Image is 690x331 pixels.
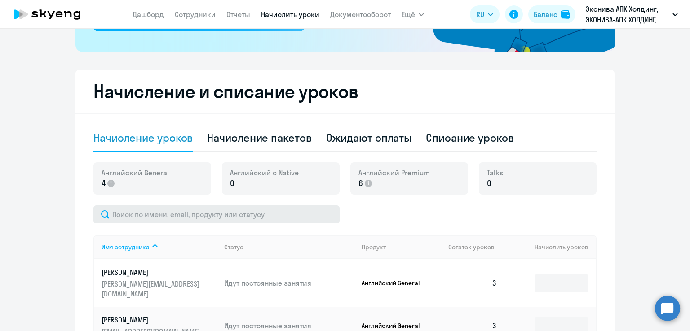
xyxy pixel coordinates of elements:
p: [PERSON_NAME] [102,267,202,277]
div: Начисление пакетов [207,131,311,145]
span: 0 [487,178,491,189]
span: Английский с Native [230,168,299,178]
p: Эконива АПК Холдинг, ЭКОНИВА-АПК ХОЛДИНГ, ООО [585,4,669,25]
div: Начисление уроков [93,131,193,145]
span: Остаток уроков [448,243,495,251]
th: Начислить уроков [504,235,596,259]
span: Talks [487,168,503,178]
a: Сотрудники [175,10,216,19]
div: Баланс [534,9,557,20]
p: Идут постоянные занятия [224,278,354,288]
div: Остаток уроков [448,243,504,251]
button: Балансbalance [528,5,575,23]
p: [PERSON_NAME] [102,315,202,325]
div: Ожидают оплаты [326,131,412,145]
div: Статус [224,243,354,251]
p: [PERSON_NAME][EMAIL_ADDRESS][DOMAIN_NAME] [102,279,202,299]
span: Английский Premium [358,168,430,178]
div: Имя сотрудника [102,243,150,251]
img: balance [561,10,570,19]
button: Эконива АПК Холдинг, ЭКОНИВА-АПК ХОЛДИНГ, ООО [581,4,682,25]
td: 3 [441,259,504,307]
button: RU [470,5,500,23]
p: Английский General [362,322,429,330]
div: Продукт [362,243,386,251]
p: Английский General [362,279,429,287]
button: Ещё [402,5,424,23]
p: Идут постоянные занятия [224,321,354,331]
span: 6 [358,178,363,189]
a: Отчеты [226,10,250,19]
a: Дашборд [133,10,164,19]
h2: Начисление и списание уроков [93,81,597,102]
input: Поиск по имени, email, продукту или статусу [93,205,340,223]
span: Ещё [402,9,415,20]
div: Продукт [362,243,442,251]
div: Статус [224,243,243,251]
div: Имя сотрудника [102,243,217,251]
a: Документооборот [330,10,391,19]
span: 0 [230,178,234,189]
a: [PERSON_NAME][PERSON_NAME][EMAIL_ADDRESS][DOMAIN_NAME] [102,267,217,299]
a: Начислить уроки [261,10,319,19]
span: 4 [102,178,106,189]
span: Английский General [102,168,169,178]
span: RU [476,9,484,20]
div: Списание уроков [426,131,514,145]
